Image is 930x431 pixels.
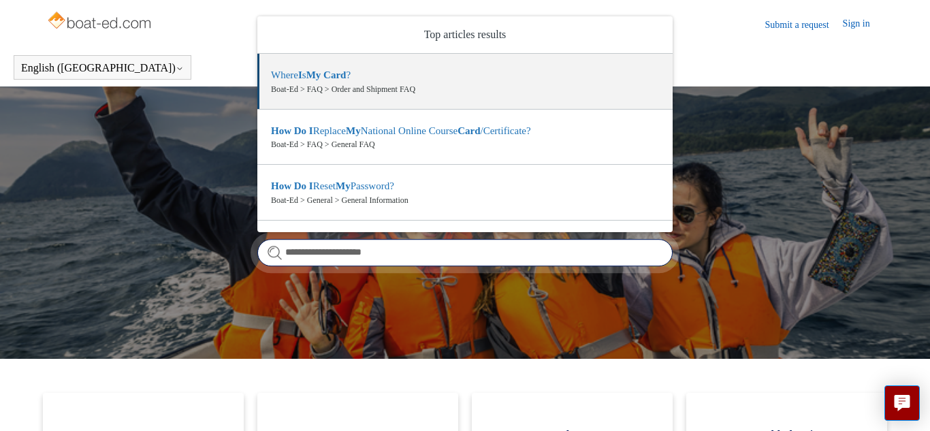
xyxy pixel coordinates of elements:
[257,239,673,266] input: Search
[21,62,184,74] button: English ([GEOGRAPHIC_DATA])
[294,180,306,191] em: Do
[46,8,155,35] img: Boat-Ed Help Center home page
[765,18,843,32] a: Submit a request
[271,180,394,194] zd-autocomplete-title-multibrand: Suggested result 3 How Do I Reset My Password?
[306,69,321,80] em: My
[271,69,351,83] zd-autocomplete-title-multibrand: Suggested result 1 Where Is My Card?
[346,125,361,136] em: My
[294,125,306,136] em: Do
[298,69,302,80] em: I
[271,125,291,136] em: How
[271,194,659,206] zd-autocomplete-breadcrumbs-multibrand: Boat-Ed > General > General Information
[271,83,659,95] zd-autocomplete-breadcrumbs-multibrand: Boat-Ed > FAQ > Order and Shipment FAQ
[271,180,291,191] em: How
[843,16,884,33] a: Sign in
[257,16,673,54] zd-autocomplete-header: Top articles results
[323,69,346,80] em: Card
[271,125,531,139] zd-autocomplete-title-multibrand: Suggested result 2 How Do I Replace My National Online Course Card/Certificate?
[336,180,351,191] em: My
[309,180,313,191] em: I
[271,138,659,150] zd-autocomplete-breadcrumbs-multibrand: Boat-Ed > FAQ > General FAQ
[458,125,480,136] em: Card
[309,125,313,136] em: I
[884,385,920,421] button: Live chat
